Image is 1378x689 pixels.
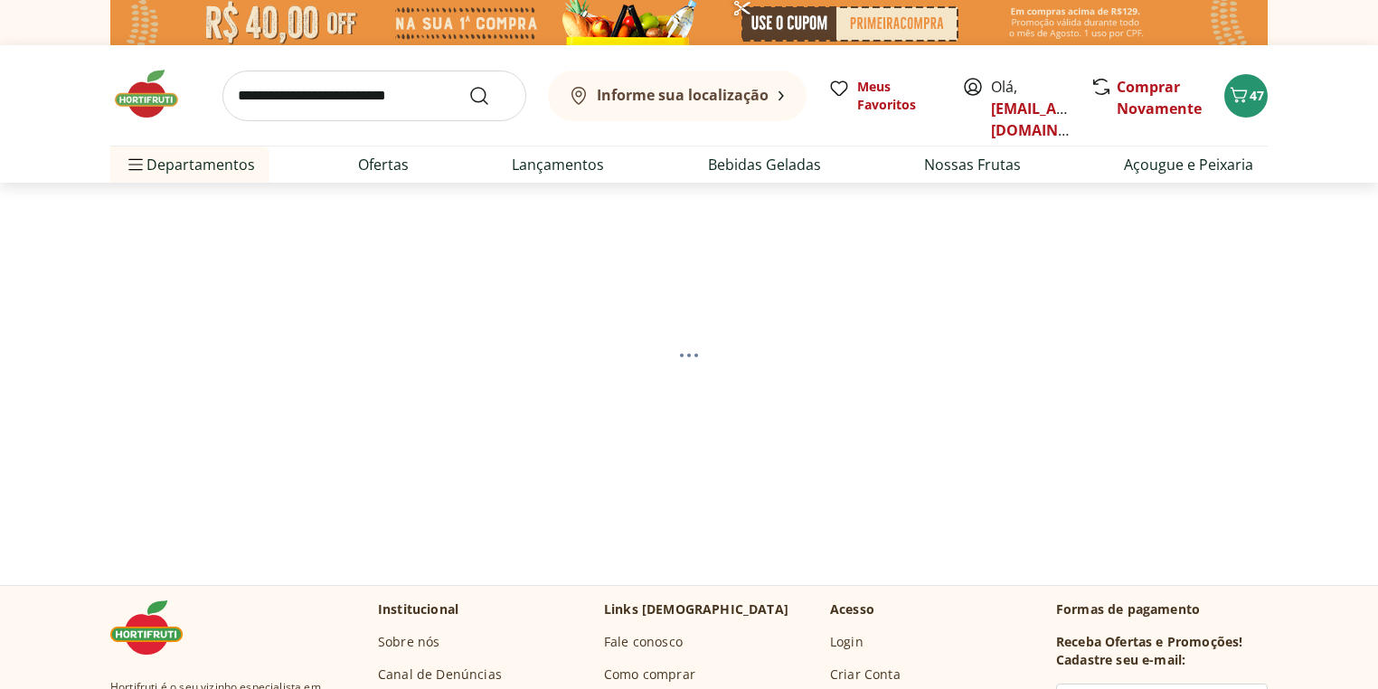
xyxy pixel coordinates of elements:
a: Criar Conta [830,665,901,684]
h3: Receba Ofertas e Promoções! [1056,633,1242,651]
a: Ofertas [358,154,409,175]
a: Como comprar [604,665,695,684]
button: Submit Search [468,85,512,107]
p: Institucional [378,600,458,618]
a: Açougue e Peixaria [1124,154,1253,175]
span: Olá, [991,76,1071,141]
p: Acesso [830,600,874,618]
img: Hortifruti [110,67,201,121]
a: [EMAIL_ADDRESS][DOMAIN_NAME] [991,99,1117,140]
a: Fale conosco [604,633,683,651]
a: Bebidas Geladas [708,154,821,175]
span: Meus Favoritos [857,78,940,114]
a: Meus Favoritos [828,78,940,114]
p: Formas de pagamento [1056,600,1268,618]
button: Carrinho [1224,74,1268,118]
input: search [222,71,526,121]
a: Login [830,633,864,651]
a: Lançamentos [512,154,604,175]
p: Links [DEMOGRAPHIC_DATA] [604,600,788,618]
b: Informe sua localização [597,85,769,105]
a: Sobre nós [378,633,439,651]
a: Nossas Frutas [924,154,1021,175]
button: Informe sua localização [548,71,807,121]
a: Comprar Novamente [1117,77,1202,118]
span: Departamentos [125,143,255,186]
span: 47 [1250,87,1264,104]
a: Canal de Denúncias [378,665,502,684]
img: Hortifruti [110,600,201,655]
h3: Cadastre seu e-mail: [1056,651,1185,669]
button: Menu [125,143,146,186]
